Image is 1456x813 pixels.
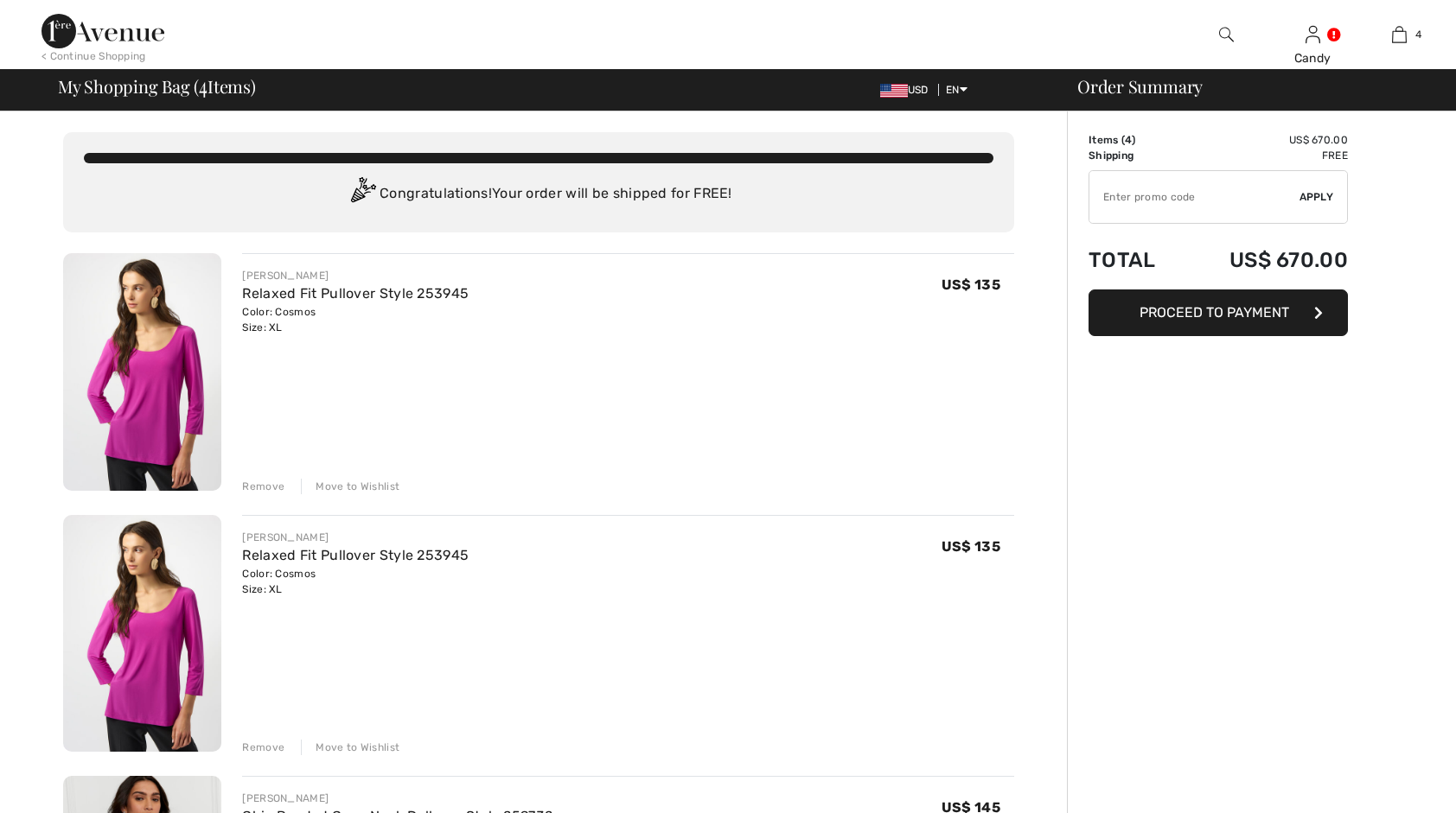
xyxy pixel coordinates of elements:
[1219,24,1234,45] img: search the website
[1306,24,1320,45] img: My Info
[242,285,469,302] a: Relaxed Fit Pullover Style 253945
[1306,26,1320,42] a: Sign In
[942,276,1000,293] span: US$ 135
[1392,24,1407,45] img: My Bag
[1270,49,1355,67] div: Candy
[242,547,469,563] a: Relaxed Fit Pullover Style 253945
[1057,78,1446,95] div: Order Summary
[1415,27,1421,42] span: 4
[880,84,908,98] img: US Dollar
[1182,148,1348,163] td: Free
[242,530,469,545] div: [PERSON_NAME]
[1357,24,1441,45] a: 4
[242,304,469,335] div: Color: Cosmos Size: XL
[880,84,936,96] span: USD
[301,479,399,494] div: Move to Wishlist
[58,78,256,95] span: My Shopping Bag ( Items)
[1182,231,1348,289] td: US$ 670.00
[63,253,221,491] img: Relaxed Fit Pullover Style 253945
[84,177,993,212] div: Congratulations! Your order will be shipped for FREE!
[1125,134,1132,146] span: 4
[946,84,967,96] span: EN
[242,268,469,283] div: [PERSON_NAME]
[242,566,469,597] div: Color: Cosmos Size: XL
[942,538,1000,555] span: US$ 135
[1089,148,1182,163] td: Shipping
[1140,304,1289,321] span: Proceed to Payment
[1089,289,1348,336] button: Proceed to Payment
[242,740,284,755] div: Remove
[301,740,399,755] div: Move to Wishlist
[199,73,208,96] span: 4
[1089,132,1182,148] td: Items ( )
[242,791,552,806] div: [PERSON_NAME]
[42,48,146,64] div: < Continue Shopping
[1089,171,1300,223] input: Promo code
[63,515,221,753] img: Relaxed Fit Pullover Style 253945
[42,14,164,48] img: 1ère Avenue
[345,177,380,212] img: Congratulation2.svg
[1300,189,1334,205] span: Apply
[1089,231,1182,289] td: Total
[242,479,284,494] div: Remove
[1182,132,1348,148] td: US$ 670.00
